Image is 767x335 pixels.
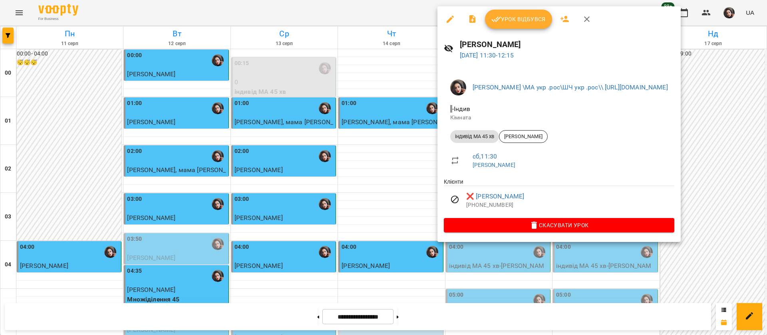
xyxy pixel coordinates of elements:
[450,105,472,113] span: - Індив
[473,83,668,91] a: [PERSON_NAME] \МА укр .рос\ШЧ укр .рос\\ [URL][DOMAIN_NAME]
[473,153,497,160] a: сб , 11:30
[450,79,466,95] img: 415cf204168fa55e927162f296ff3726.jpg
[466,192,524,201] a: ❌ [PERSON_NAME]
[491,14,546,24] span: Урок відбувся
[460,52,514,59] a: [DATE] 11:30-12:15
[499,130,548,143] div: [PERSON_NAME]
[485,10,552,29] button: Урок відбувся
[444,218,674,232] button: Скасувати Урок
[450,195,460,204] svg: Візит скасовано
[450,133,499,140] span: індивід МА 45 хв
[466,201,674,209] p: [PHONE_NUMBER]
[444,178,674,218] ul: Клієнти
[460,38,674,51] h6: [PERSON_NAME]
[450,114,668,122] p: Кімната
[499,133,547,140] span: [PERSON_NAME]
[450,220,668,230] span: Скасувати Урок
[473,162,515,168] a: [PERSON_NAME]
